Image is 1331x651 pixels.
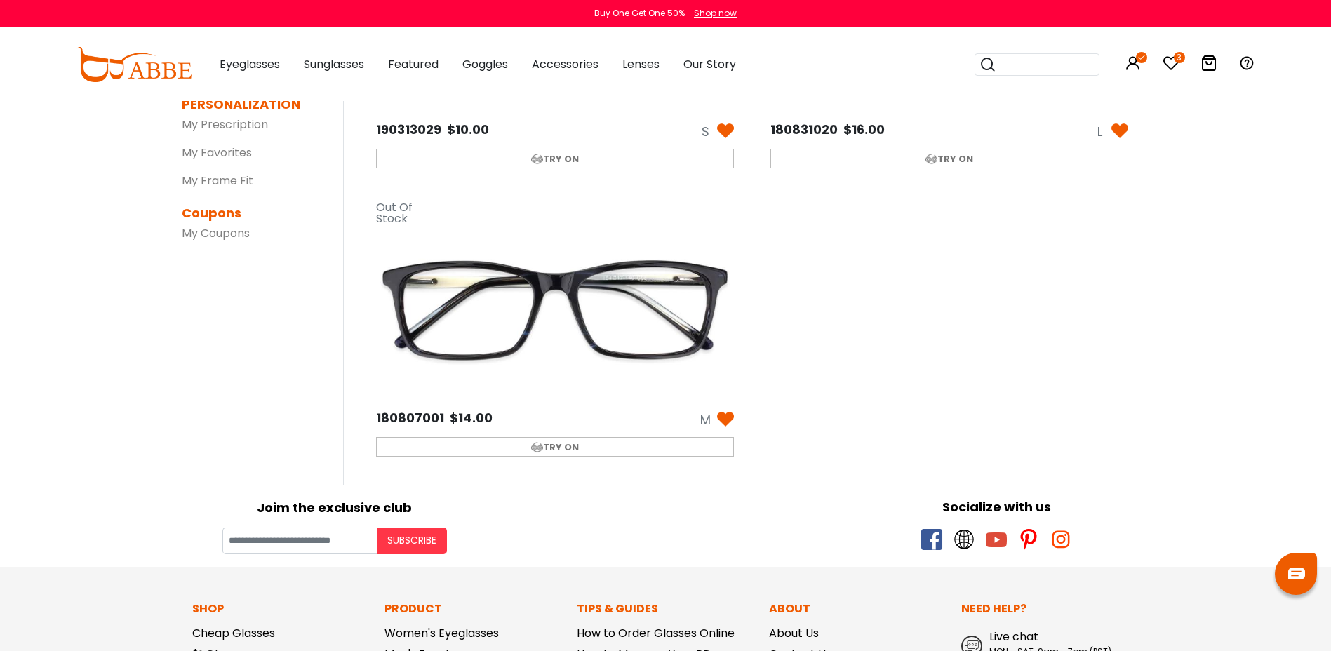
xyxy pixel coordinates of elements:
[770,149,1128,168] button: TRY ON
[447,121,489,138] span: $10.00
[304,56,364,72] span: Sunglasses
[843,121,885,138] span: $16.00
[384,625,499,641] a: Women's Eyeglasses
[769,625,819,641] a: About Us
[594,7,685,20] div: Buy One Get One 50%
[182,225,250,241] a: My Coupons
[376,409,444,427] span: 180807001
[377,528,447,554] button: Subscribe
[1111,123,1128,140] img: belike_btn.png
[577,600,755,617] p: Tips & Guides
[531,153,543,165] img: tryon
[376,437,734,457] button: TRY ON
[192,600,370,617] p: Shop
[388,56,439,72] span: Featured
[769,600,947,617] p: About
[543,441,579,454] span: TRY ON
[694,7,737,20] div: Shop now
[532,56,598,72] span: Accessories
[182,95,322,114] dt: PERSONALIZATION
[76,47,192,82] img: abbeglasses.com
[1050,529,1071,550] span: instagram
[220,56,280,72] span: Eyeglasses
[182,173,253,189] a: My Frame Fit
[1089,121,1111,143] div: L
[543,152,579,166] span: TRY ON
[531,441,543,453] img: tryon
[695,409,717,431] div: M
[450,409,493,427] span: $14.00
[717,123,734,140] img: belike_btn.png
[622,56,660,72] span: Lenses
[961,600,1139,617] p: Need Help?
[1174,52,1185,63] i: 3
[937,152,973,166] span: TRY ON
[695,121,717,143] div: S
[462,56,508,72] span: Goggles
[986,529,1007,550] span: youtube
[989,629,1038,645] span: Live chat
[925,153,937,165] img: tryon
[376,121,441,138] span: 190313029
[376,149,734,168] button: TRY ON
[687,7,737,19] a: Shop now
[921,529,942,550] span: facebook
[673,497,1321,516] div: Socialize with us
[182,203,322,222] dt: Coupons
[1018,529,1039,550] span: pinterest
[182,145,252,161] a: My Favorites
[1163,58,1179,74] a: 3
[11,495,659,517] div: Joim the exclusive club
[717,411,734,428] img: belike_btn.png
[577,625,735,641] a: How to Order Glasses Online
[376,196,446,235] div: Out Of Stock
[384,600,563,617] p: Product
[222,528,377,554] input: Your email
[954,529,975,550] span: twitter
[182,116,268,133] a: My Prescription
[683,56,736,72] span: Our Story
[770,121,838,138] span: 180831020
[192,625,275,641] a: Cheap Glasses
[1288,568,1305,579] img: chat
